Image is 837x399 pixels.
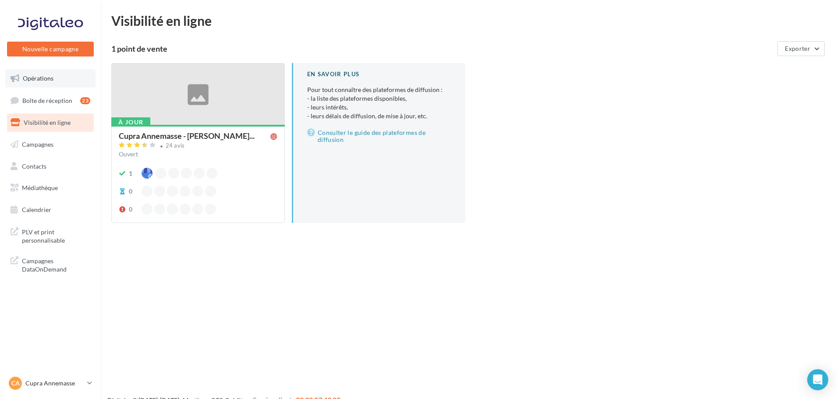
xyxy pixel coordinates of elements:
li: - leurs délais de diffusion, de mise à jour, etc. [307,112,451,120]
p: Pour tout connaître des plateformes de diffusion : [307,85,451,120]
span: Ouvert [119,150,138,158]
a: Boîte de réception23 [5,91,96,110]
div: En savoir plus [307,70,451,78]
a: Contacts [5,157,96,176]
li: - leurs intérêts, [307,103,451,112]
span: Cupra Annemasse - [PERSON_NAME]... [119,132,255,140]
span: Exporter [785,45,810,52]
div: 1 point de vente [111,45,774,53]
button: Exporter [777,41,825,56]
a: CA Cupra Annemasse [7,375,94,392]
div: 0 [129,187,132,196]
span: CA [11,379,20,388]
a: Calendrier [5,201,96,219]
span: Campagnes [22,141,53,148]
span: Calendrier [22,206,51,213]
div: Open Intercom Messenger [807,369,828,390]
a: Consulter le guide des plateformes de diffusion [307,127,451,145]
span: Campagnes DataOnDemand [22,255,90,274]
a: Campagnes DataOnDemand [5,251,96,277]
span: Contacts [22,162,46,169]
div: 24 avis [166,143,185,148]
span: Médiathèque [22,184,58,191]
a: Campagnes [5,135,96,154]
div: 1 [129,169,132,178]
span: Opérations [23,74,53,82]
span: Boîte de réception [22,96,72,104]
div: 0 [129,205,132,214]
p: Cupra Annemasse [25,379,84,388]
button: Nouvelle campagne [7,42,94,56]
a: PLV et print personnalisable [5,222,96,248]
span: PLV et print personnalisable [22,226,90,245]
span: Visibilité en ligne [24,119,71,126]
a: Médiathèque [5,179,96,197]
a: Visibilité en ligne [5,113,96,132]
div: 23 [80,97,90,104]
div: Visibilité en ligne [111,14,826,27]
a: Opérations [5,69,96,88]
li: - la liste des plateformes disponibles, [307,94,451,103]
a: 24 avis [119,141,277,152]
div: À jour [111,117,150,127]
